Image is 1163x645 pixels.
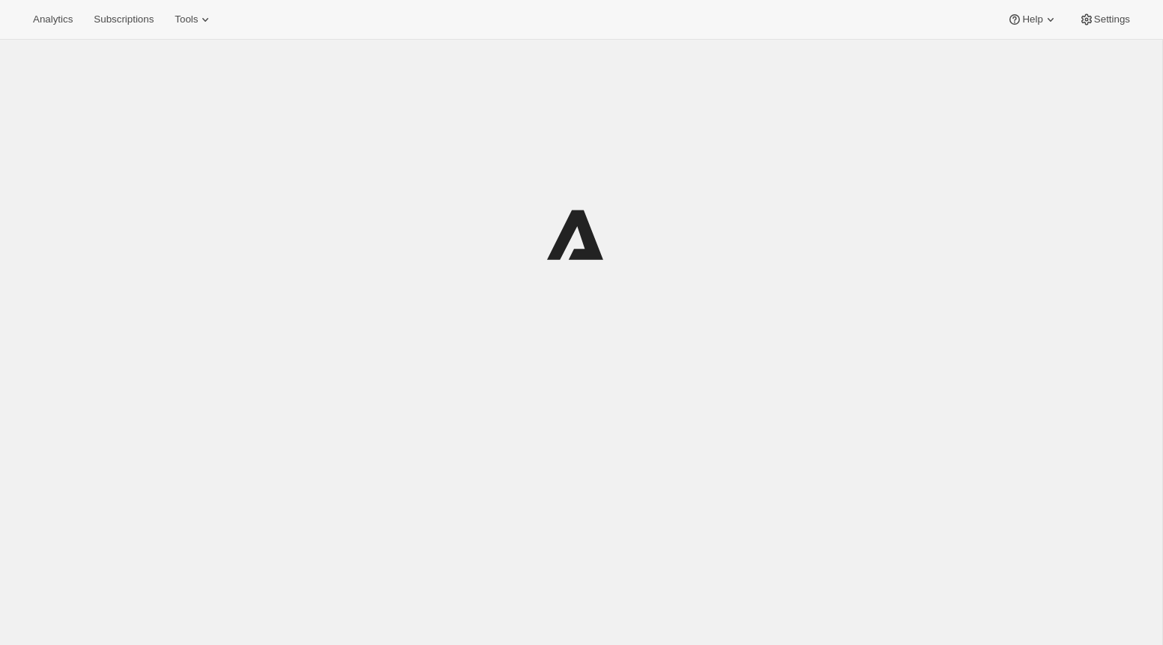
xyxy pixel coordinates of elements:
span: Tools [175,13,198,25]
button: Analytics [24,9,82,30]
span: Help [1022,13,1042,25]
button: Help [998,9,1066,30]
button: Settings [1070,9,1139,30]
button: Subscriptions [85,9,163,30]
span: Subscriptions [94,13,154,25]
span: Analytics [33,13,73,25]
button: Tools [166,9,222,30]
span: Settings [1094,13,1130,25]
